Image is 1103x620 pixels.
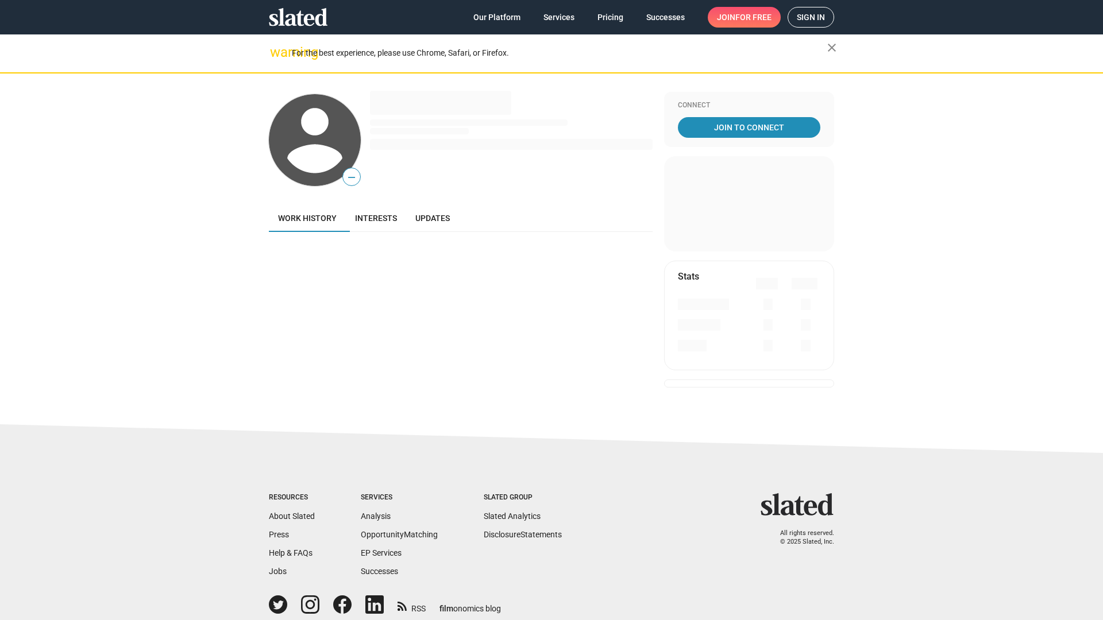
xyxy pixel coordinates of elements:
a: DisclosureStatements [484,530,562,539]
a: Services [534,7,584,28]
span: Interests [355,214,397,223]
a: Work history [269,204,346,232]
a: Successes [361,567,398,576]
mat-icon: close [825,41,839,55]
a: Press [269,530,289,539]
a: EP Services [361,548,402,557]
a: Analysis [361,511,391,521]
a: Updates [406,204,459,232]
a: Help & FAQs [269,548,313,557]
div: Services [361,493,438,502]
a: Pricing [588,7,633,28]
p: All rights reserved. © 2025 Slated, Inc. [768,529,834,546]
a: Interests [346,204,406,232]
span: Our Platform [473,7,520,28]
a: Successes [637,7,694,28]
mat-icon: warning [270,45,284,59]
span: Services [543,7,574,28]
a: Join To Connect [678,117,820,138]
span: Work history [278,214,337,223]
a: Our Platform [464,7,530,28]
div: Connect [678,101,820,110]
a: OpportunityMatching [361,530,438,539]
a: filmonomics blog [439,594,501,614]
a: RSS [398,596,426,614]
span: Join [717,7,772,28]
div: Resources [269,493,315,502]
a: Joinfor free [708,7,781,28]
a: Slated Analytics [484,511,541,521]
span: Pricing [597,7,623,28]
div: Slated Group [484,493,562,502]
span: for free [735,7,772,28]
span: Join To Connect [680,117,818,138]
span: film [439,604,453,613]
span: Successes [646,7,685,28]
a: About Slated [269,511,315,521]
span: Updates [415,214,450,223]
span: Sign in [797,7,825,27]
span: — [343,170,360,185]
div: For the best experience, please use Chrome, Safari, or Firefox. [292,45,827,61]
a: Jobs [269,567,287,576]
a: Sign in [788,7,834,28]
mat-card-title: Stats [678,270,699,282]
